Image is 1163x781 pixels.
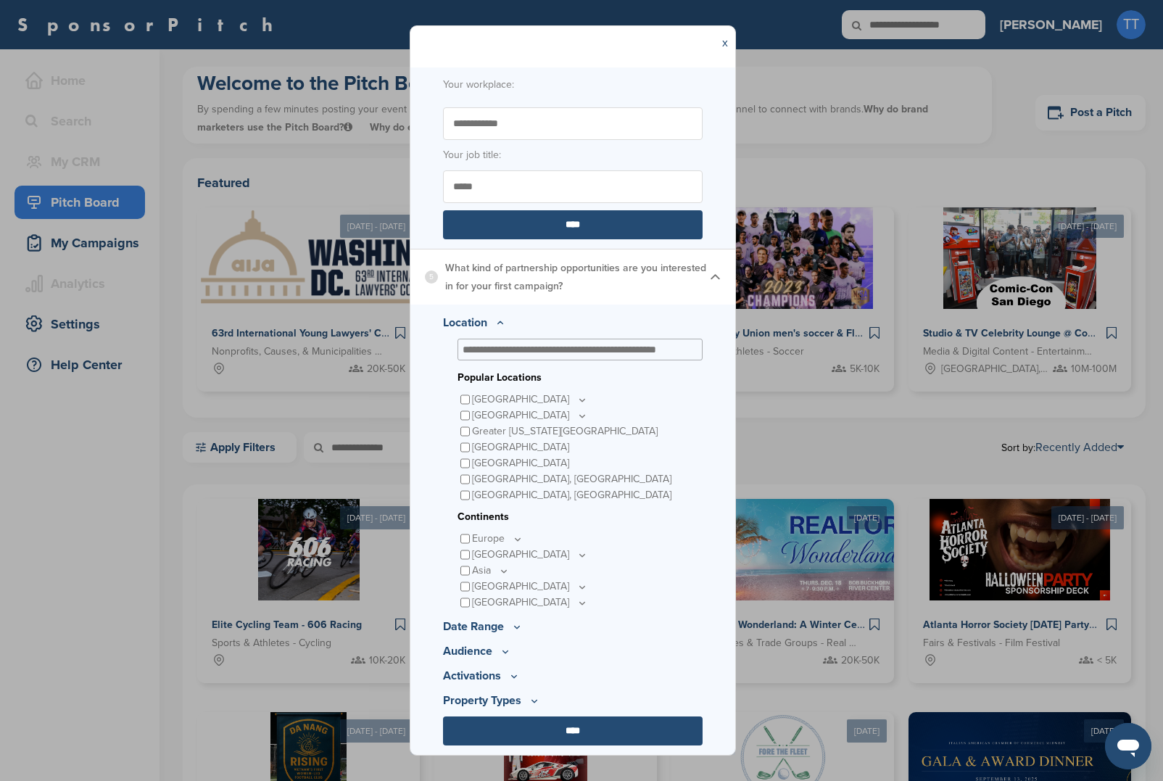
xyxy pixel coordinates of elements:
[472,595,588,611] p: [GEOGRAPHIC_DATA]
[443,314,703,331] p: Location
[472,408,588,423] p: [GEOGRAPHIC_DATA]
[472,392,588,408] p: [GEOGRAPHIC_DATA]
[472,439,569,455] p: [GEOGRAPHIC_DATA]
[472,531,523,547] p: Europe
[722,36,728,50] a: x
[472,579,588,595] p: [GEOGRAPHIC_DATA]
[472,455,569,471] p: [GEOGRAPHIC_DATA]
[425,270,438,284] div: 5
[710,272,721,283] img: Checklist arrow 1
[443,147,703,163] label: Your job title:
[472,563,510,579] p: Asia
[443,618,703,635] p: Date Range
[472,487,671,503] p: [GEOGRAPHIC_DATA], [GEOGRAPHIC_DATA]
[458,370,703,386] h3: Popular Locations
[443,692,703,709] p: Property Types
[443,667,703,685] p: Activations
[458,509,703,525] h3: Continents
[443,642,703,660] p: Audience
[472,423,658,439] p: Greater [US_STATE][GEOGRAPHIC_DATA]
[472,471,671,487] p: [GEOGRAPHIC_DATA], [GEOGRAPHIC_DATA]
[472,547,588,563] p: [GEOGRAPHIC_DATA]
[443,77,703,93] label: Your workplace:
[1105,723,1151,769] iframe: Button to launch messaging window
[445,259,710,295] p: What kind of partnership opportunities are you interested in for your first campaign?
